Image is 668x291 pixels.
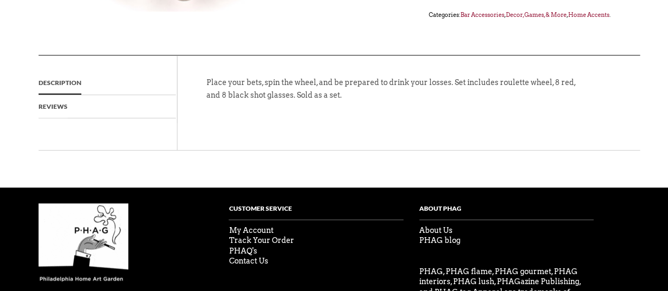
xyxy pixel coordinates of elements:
span: Categories: , , . [429,9,629,21]
img: phag-logo-compressor.gif [39,203,128,283]
a: About Us [419,226,453,234]
h4: Customer Service [229,203,403,220]
a: Track Your Order [229,236,294,245]
a: Reviews [39,95,68,118]
a: Bar Accessories [460,11,504,18]
p: Place your bets, spin the wheel, and be prepared to drink your losses. Set includes roulette whee... [206,77,576,112]
a: Contact Us [229,257,268,265]
a: Decor, Games, & More [506,11,567,18]
a: PHAG blog [419,236,460,245]
a: Description [39,71,81,95]
h4: About PHag [419,203,594,220]
a: My Account [229,226,273,234]
a: Home Accents [568,11,609,18]
a: PHAQ's [229,247,257,255]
